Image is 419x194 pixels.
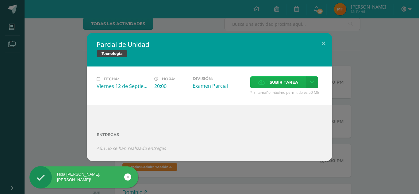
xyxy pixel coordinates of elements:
i: Aún no se han realizado entregas [97,145,166,151]
h2: Parcial de Unidad [97,40,322,49]
span: Tecnología [97,50,127,57]
div: 20:00 [154,83,188,89]
label: División: [193,76,245,81]
div: Examen Parcial [193,82,245,89]
span: Fecha: [104,77,119,81]
label: Entregas [97,132,322,137]
span: * El tamaño máximo permitido es 50 MB [250,90,322,95]
span: Hora: [162,77,175,81]
div: Viernes 12 de Septiembre [97,83,149,89]
div: Hola [PERSON_NAME], [PERSON_NAME]! [29,172,138,183]
button: Close (Esc) [315,33,332,54]
span: Subir tarea [270,77,298,88]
